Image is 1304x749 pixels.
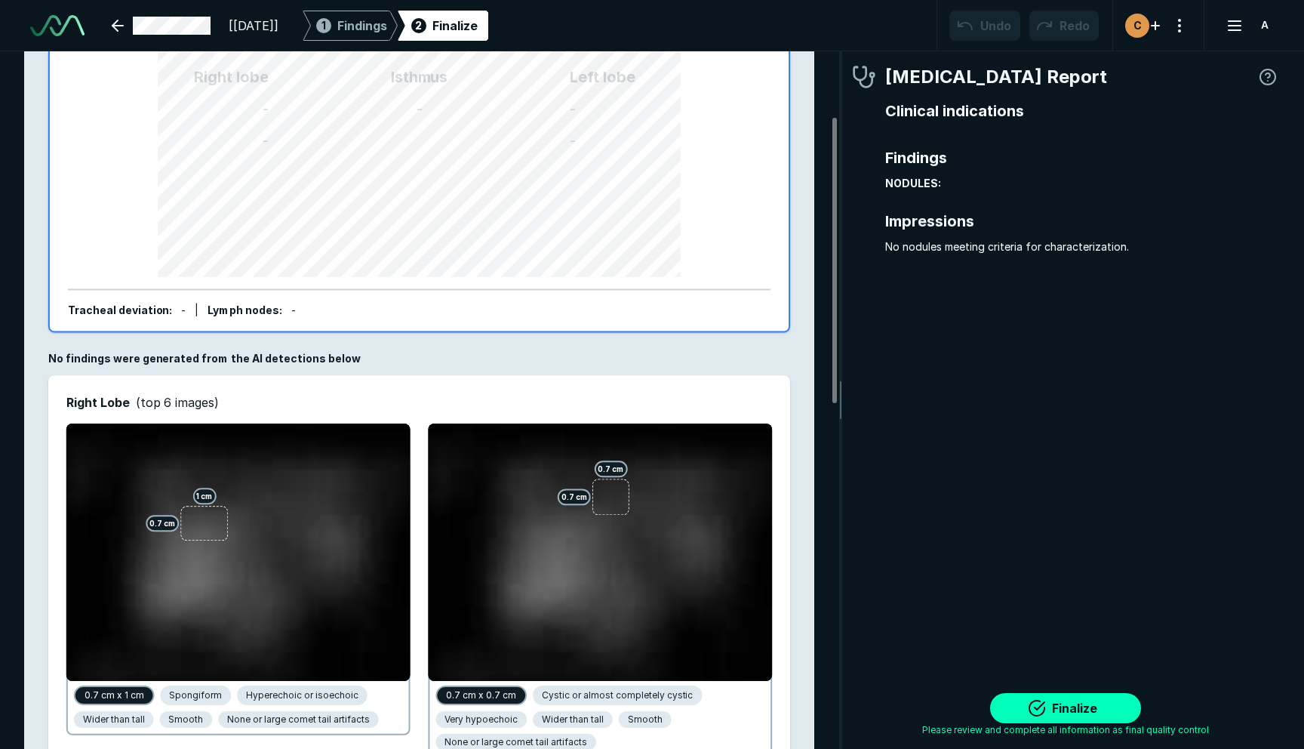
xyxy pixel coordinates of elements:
[66,395,130,410] span: Right Lobe
[269,97,570,120] div: -
[146,516,180,532] span: 0.7 cm
[321,17,326,33] span: 1
[398,11,488,41] div: 2Finalize
[86,66,269,88] span: Right lobe
[24,9,91,42] a: See-Mode Logo
[542,713,604,726] span: Wider than tall
[193,488,217,504] span: 1 cm
[1261,17,1269,33] span: A
[949,11,1020,41] button: Undo
[227,713,369,726] span: None or large comet tail artifacts
[885,210,1280,233] span: Impressions
[570,97,752,120] div: -
[136,395,220,410] span: (top 6 images)
[446,689,516,702] span: 0.7 cm x 0.7 cm
[444,713,518,726] span: Very hypoechoic
[885,177,941,190] strong: NODULES:
[1125,14,1149,38] div: avatar-name
[195,302,198,319] div: |
[48,352,361,365] span: No findings were generated from the AI detections below
[1216,11,1280,41] button: avatar-name
[885,239,1280,255] span: No nodules meeting criteria for characterization.
[68,304,173,316] span: Tracheal deviation :
[291,304,296,316] span: -
[86,97,269,120] div: -
[208,304,282,316] span: Lymph nodes :
[628,713,663,726] span: Smooth
[85,689,144,702] span: 0.7 cm x 1 cm
[229,17,278,35] span: [[DATE]]
[594,461,627,477] span: 0.7 cm
[83,713,145,726] span: Wider than tall
[558,489,591,506] span: 0.7 cm
[269,66,570,88] span: Isthmus
[444,735,586,749] span: None or large comet tail artifacts
[337,17,387,35] span: Findings
[181,302,186,319] div: -
[1029,11,1099,41] button: Redo
[885,63,1107,91] span: [MEDICAL_DATA] Report
[168,713,203,726] span: Smooth
[570,66,752,88] span: Left lobe
[1133,17,1142,33] span: C
[303,11,398,41] div: 1Findings
[415,17,422,33] span: 2
[169,689,222,702] span: Spongiform
[1253,14,1277,38] div: avatar-name
[542,689,693,702] span: Cystic or almost completely cystic
[570,129,752,152] div: -
[885,100,1280,122] span: Clinical indications
[86,129,269,152] div: -
[922,723,1209,737] span: Please review and complete all information as final quality control
[432,17,478,35] div: Finalize
[30,15,85,36] img: See-Mode Logo
[246,689,358,702] span: Hyperechoic or isoechoic
[990,693,1141,723] button: Finalize
[885,146,1280,169] span: Findings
